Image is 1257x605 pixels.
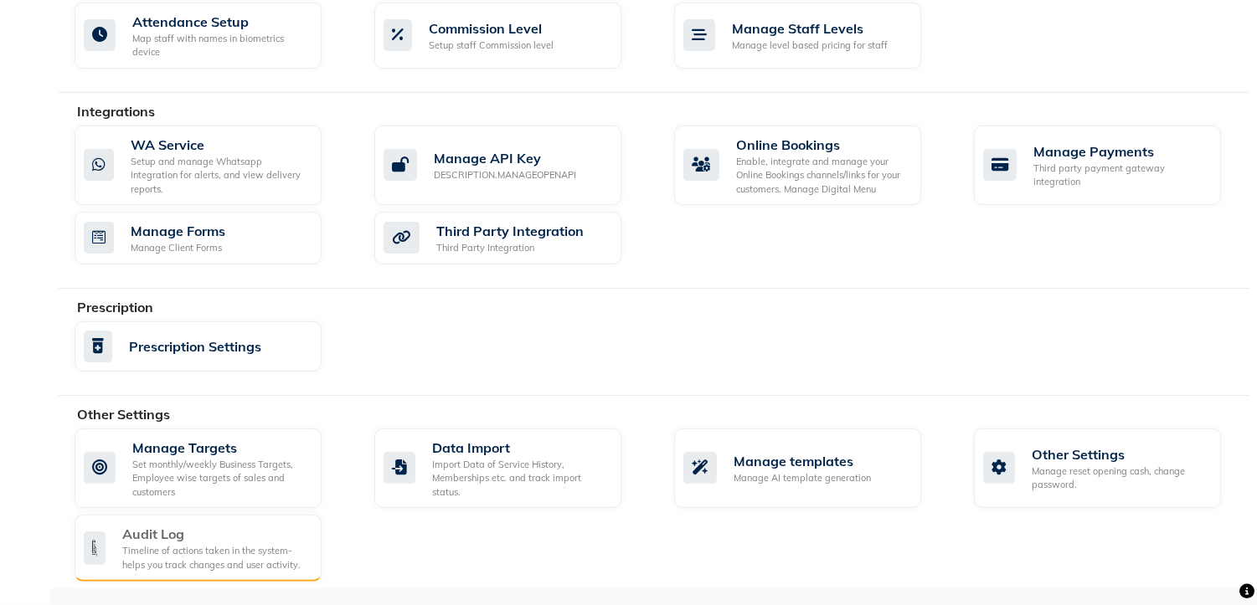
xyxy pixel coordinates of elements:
[75,321,349,372] a: Prescription Settings
[131,155,308,197] div: Setup and manage Whatsapp Integration for alerts, and view delivery reports.
[131,241,225,255] div: Manage Client Forms
[1033,141,1208,162] div: Manage Payments
[736,135,908,155] div: Online Bookings
[1032,464,1208,492] div: Manage reset opening cash, change password.
[75,428,349,509] a: Manage TargetsSet monthly/weekly Business Targets, Employee wise targets of sales and customers
[432,438,608,458] div: Data Import
[674,428,949,509] a: Manage templatesManage AI template generation
[131,221,225,241] div: Manage Forms
[132,12,308,32] div: Attendance Setup
[674,3,949,69] a: Manage Staff LevelsManage level based pricing for staff
[732,18,888,38] div: Manage Staff Levels
[736,155,908,197] div: Enable, integrate and manage your Online Bookings channels/links for your customers. Manage Digit...
[732,38,888,53] div: Manage level based pricing for staff
[974,428,1249,509] a: Other SettingsManage reset opening cash, change password.
[131,135,308,155] div: WA Service
[429,18,554,38] div: Commission Level
[974,126,1249,206] a: Manage PaymentsThird party payment gateway integration
[436,241,584,255] div: Third Party Integration
[129,336,261,356] div: Prescription Settings
[434,148,576,168] div: Manage API Key
[1032,444,1208,464] div: Other Settings
[75,3,349,69] a: Attendance SetupMap staff with names in biometrics device
[734,451,871,471] div: Manage templates
[674,126,949,206] a: Online BookingsEnable, integrate and manage your Online Bookings channels/links for your customer...
[734,471,871,485] div: Manage AI template generation
[374,126,649,206] a: Manage API KeyDESCRIPTION.MANAGEOPENAPI
[75,515,349,582] a: Audit LogTimeline of actions taken in the system- helps you track changes and user activity.
[75,212,349,264] a: Manage FormsManage Client Forms
[132,458,308,500] div: Set monthly/weekly Business Targets, Employee wise targets of sales and customers
[122,544,308,572] div: Timeline of actions taken in the system- helps you track changes and user activity.
[84,531,106,565] img: check-list.png
[374,3,649,69] a: Commission LevelSetup staff Commission level
[132,32,308,59] div: Map staff with names in biometrics device
[429,38,554,53] div: Setup staff Commission level
[122,524,308,544] div: Audit Log
[432,458,608,500] div: Import Data of Service History, Memberships etc. and track import status.
[132,438,308,458] div: Manage Targets
[434,168,576,182] div: DESCRIPTION.MANAGEOPENAPI
[436,221,584,241] div: Third Party Integration
[374,428,649,509] a: Data ImportImport Data of Service History, Memberships etc. and track import status.
[374,212,649,264] a: Third Party IntegrationThird Party Integration
[1033,162,1208,189] div: Third party payment gateway integration
[75,126,349,206] a: WA ServiceSetup and manage Whatsapp Integration for alerts, and view delivery reports.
